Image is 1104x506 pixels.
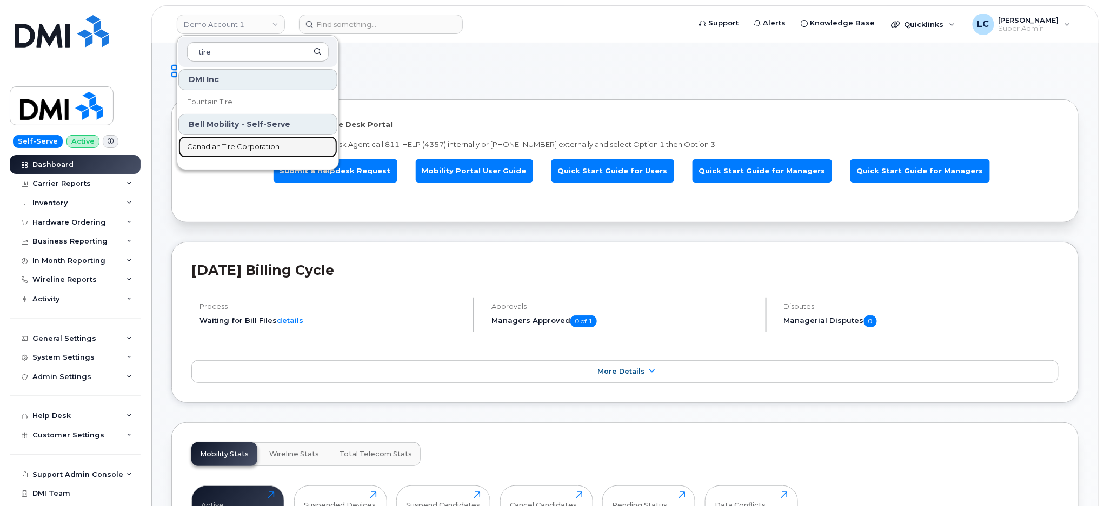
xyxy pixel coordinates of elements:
h5: Managerial Disputes [784,315,1059,327]
input: Search [187,42,329,62]
span: Fountain Tire [187,97,232,107]
p: To speak with a Mobile Device Service Desk Agent call 811-HELP (4357) internally or [PHONE_NUMBER... [191,139,1059,150]
a: Mobility Portal User Guide [416,159,533,183]
span: Canadian Tire Corporation [187,141,280,152]
a: details [277,316,303,325]
a: Quick Start Guide for Managers [850,159,990,183]
a: Quick Start Guide for Managers [693,159,832,183]
span: Wireline Stats [269,450,319,458]
span: Total Telecom Stats [340,450,412,458]
a: Submit a Helpdesk Request [274,159,397,183]
h5: Managers Approved [491,315,756,327]
a: Canadian Tire Corporation [178,136,337,158]
span: More Details [597,367,645,375]
div: Bell Mobility - Self-Serve [178,114,337,135]
h2: [DATE] Billing Cycle [191,262,1059,278]
span: 0 [864,315,877,327]
li: Waiting for Bill Files [199,315,464,326]
span: 0 of 1 [570,315,597,327]
div: DMI Inc [178,69,337,90]
p: Welcome to the Mobile Device Service Desk Portal [191,119,1059,130]
h4: Process [199,302,464,311]
h4: Approvals [491,302,756,311]
a: Quick Start Guide for Users [551,159,674,183]
h4: Disputes [784,302,1059,311]
a: Fountain Tire [178,91,337,113]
